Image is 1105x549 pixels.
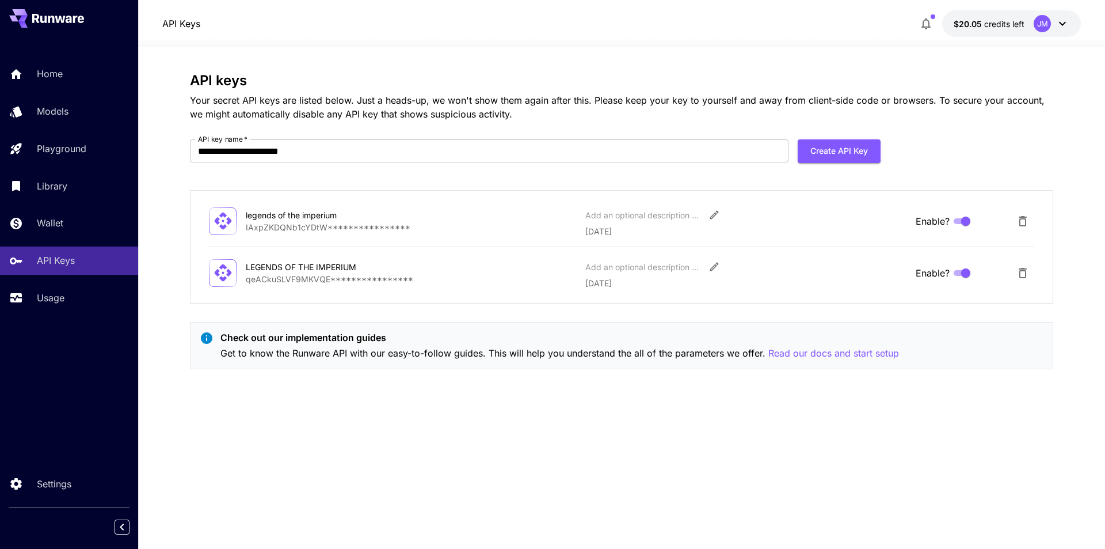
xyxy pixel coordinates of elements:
p: Playground [37,142,86,156]
button: Edit [704,256,725,277]
span: $20.05 [954,19,984,29]
div: Add an optional description or comment [585,209,700,221]
button: Delete API Key [1011,210,1034,233]
p: [DATE] [585,277,906,289]
p: Usage [37,291,64,305]
p: API Keys [37,253,75,267]
a: API Keys [162,17,200,31]
div: Add an optional description or comment [585,261,700,273]
p: Wallet [37,216,63,230]
p: Get to know the Runware API with our easy-to-follow guides. This will help you understand the all... [220,346,899,361]
span: Enable? [916,266,950,280]
h3: API keys [190,73,1053,89]
div: Collapse sidebar [123,517,138,537]
label: API key name [198,134,247,144]
div: legends of the imperium [246,209,361,221]
div: $20.05 [954,18,1024,30]
div: JM [1034,15,1051,32]
button: Read our docs and start setup [768,346,899,361]
p: [DATE] [585,225,906,237]
p: Models [37,104,68,118]
div: LEGENDS OF THE IMPERIUM [246,261,361,273]
span: Enable? [916,214,950,228]
button: Edit [704,205,725,225]
nav: breadcrumb [162,17,200,31]
button: Delete API Key [1011,262,1034,285]
span: credits left [984,19,1024,29]
p: Check out our implementation guides [220,331,899,344]
p: Settings [37,477,71,491]
button: Create API Key [798,139,881,163]
button: $20.05JM [942,10,1081,37]
button: Collapse sidebar [115,520,129,535]
p: Your secret API keys are listed below. Just a heads-up, we won't show them again after this. Plea... [190,93,1053,121]
p: Home [37,67,63,81]
p: Library [37,179,67,193]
